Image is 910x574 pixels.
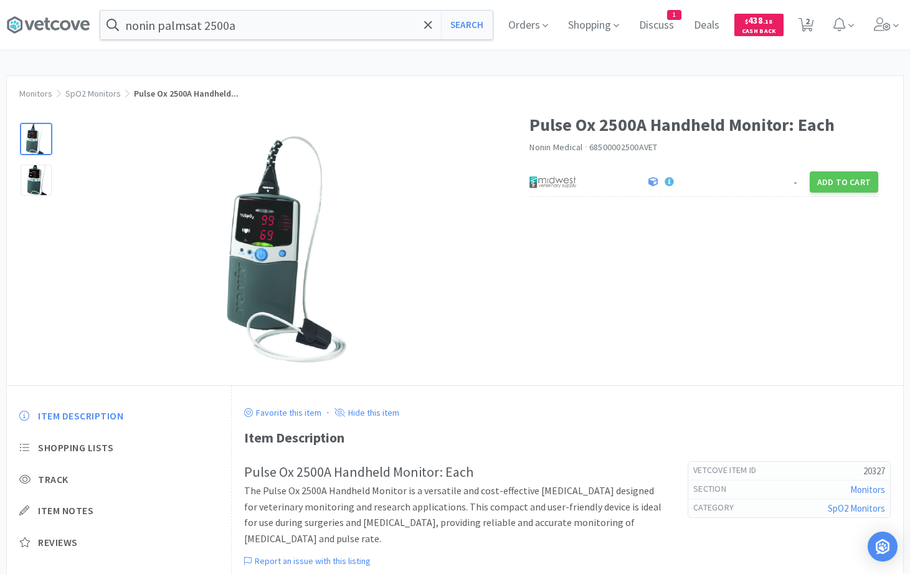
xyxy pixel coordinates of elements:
[585,141,587,153] span: ·
[794,21,819,32] a: 2
[244,461,663,483] h2: Pulse Ox 2500A Handheld Monitor: Each
[529,111,878,139] h1: Pulse Ox 2500A Handheld Monitor: Each
[529,141,582,153] a: Nonin Medical
[850,484,885,495] a: Monitors
[668,11,681,19] span: 1
[38,409,123,423] span: Item Description
[734,8,784,42] a: $438.18Cash Back
[100,11,493,39] input: Search by item, sku, manufacturer, ingredient, size...
[198,123,376,373] img: de05e5ead8db41a784c9d92ded6a57f5_42482.png
[693,483,736,495] h6: Section
[794,175,797,189] span: -
[38,504,93,517] span: Item Notes
[589,141,658,153] span: 68500002500AVET
[134,88,239,99] span: Pulse Ox 2500A Handheld...
[244,427,891,449] div: Item Description
[253,407,321,418] p: Favorite this item
[828,502,885,514] a: SpO2 Monitors
[19,88,52,99] a: Monitors
[763,17,772,26] span: . 18
[65,88,121,99] a: SpO2 Monitors
[868,532,898,562] div: Open Intercom Messenger
[634,20,679,31] a: Discuss1
[689,20,724,31] a: Deals
[766,464,885,477] h5: 20327
[742,28,776,36] span: Cash Back
[810,171,878,193] button: Add to Cart
[244,483,663,547] p: The Pulse Ox 2500A Handheld Monitor is a versatile and cost-effective [MEDICAL_DATA] designed for...
[345,407,399,418] p: Hide this item
[38,441,113,454] span: Shopping Lists
[745,17,748,26] span: $
[529,173,576,191] img: 4dd14cff54a648ac9e977f0c5da9bc2e_5.png
[252,555,371,567] p: Report an issue with this listing
[441,11,493,39] button: Search
[745,14,772,26] span: 438
[693,464,767,477] h6: Vetcove Item Id
[327,404,329,421] div: ·
[38,473,69,486] span: Track
[693,502,744,514] h6: Category
[38,536,78,549] span: Reviews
